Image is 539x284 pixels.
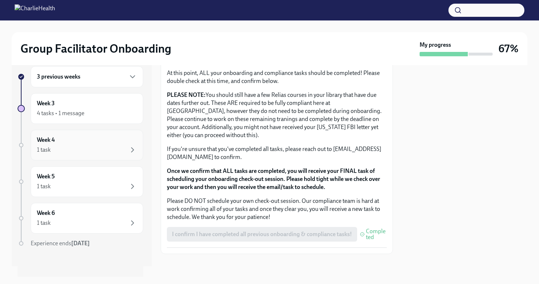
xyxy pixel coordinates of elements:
strong: [DATE] [71,240,90,247]
div: 3 previous weeks [31,66,143,87]
div: 1 task [37,182,51,190]
span: Experience ends [31,240,90,247]
p: At this point, ALL your onboarding and compliance tasks should be completed! Please double check ... [167,69,387,85]
h6: Week 5 [37,173,55,181]
a: Week 41 task [18,130,143,160]
a: Week 34 tasks • 1 message [18,93,143,124]
div: 1 task [37,146,51,154]
div: 4 tasks • 1 message [37,109,84,117]
a: Week 51 task [18,166,143,197]
strong: Once we confirm that ALL tasks are completed, you will receive your FINAL task of scheduling your... [167,167,380,190]
a: Week 61 task [18,203,143,234]
span: Completed [366,228,387,240]
h6: Week 4 [37,136,55,144]
h6: 3 previous weeks [37,73,80,81]
div: 1 task [37,219,51,227]
img: CharlieHealth [15,4,55,16]
h2: Group Facilitator Onboarding [20,41,171,56]
p: You should still have a few Relias courses in your library that have due dates further out. These... [167,91,387,139]
p: If you're unsure that you've completed all tasks, please reach out to [EMAIL_ADDRESS][DOMAIN_NAME... [167,145,387,161]
p: Please DO NOT schedule your own check-out session. Our compliance team is hard at work confirming... [167,197,387,221]
strong: PLEASE NOTE: [167,91,206,98]
h6: Week 3 [37,99,55,107]
h3: 67% [498,42,519,55]
h6: Week 6 [37,209,55,217]
strong: My progress [420,41,451,49]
